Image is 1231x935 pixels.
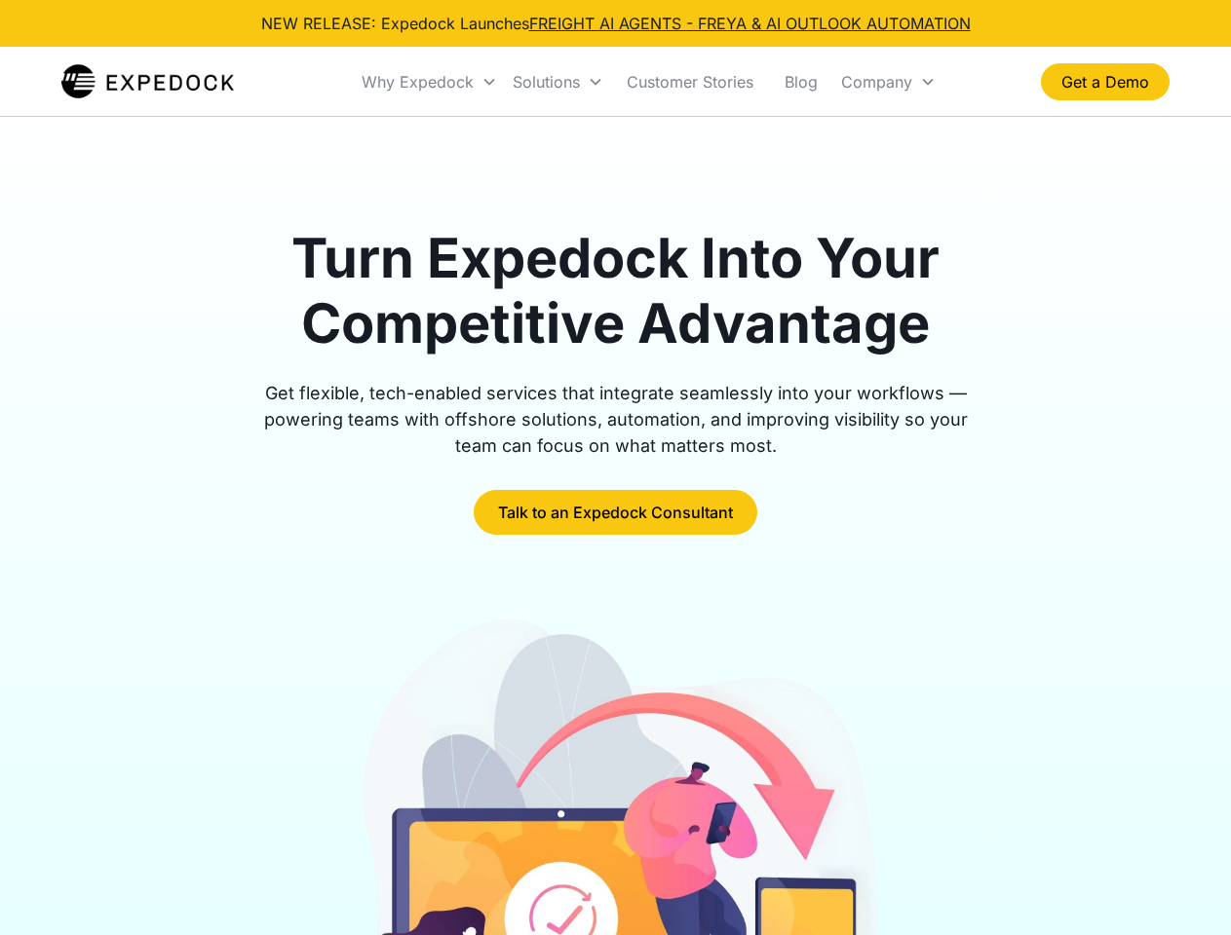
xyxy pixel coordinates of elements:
[513,72,580,92] div: Solutions
[611,49,769,115] a: Customer Stories
[1134,841,1231,935] iframe: Chat Widget
[1041,63,1170,100] a: Get a Demo
[769,49,833,115] a: Blog
[242,380,990,459] div: Get flexible, tech-enabled services that integrate seamlessly into your workflows — powering team...
[841,72,912,92] div: Company
[261,12,971,35] div: NEW RELEASE: Expedock Launches
[362,72,474,92] div: Why Expedock
[833,49,943,115] div: Company
[354,49,505,115] div: Why Expedock
[61,62,234,101] img: Expedock Logo
[474,490,757,535] a: Talk to an Expedock Consultant
[242,226,990,356] h1: Turn Expedock Into Your Competitive Advantage
[505,49,611,115] div: Solutions
[61,62,234,101] a: home
[529,14,971,33] a: FREIGHT AI AGENTS - FREYA & AI OUTLOOK AUTOMATION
